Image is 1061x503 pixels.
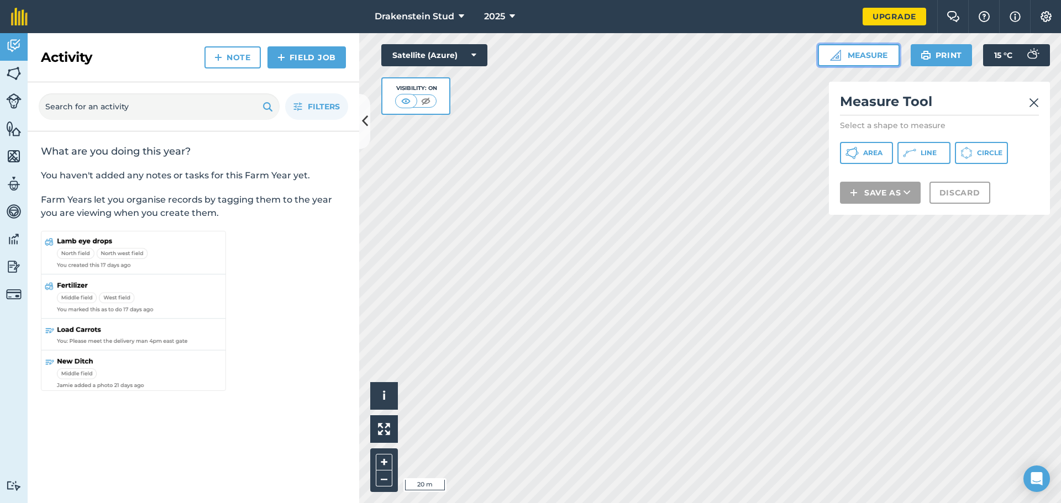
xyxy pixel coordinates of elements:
[378,423,390,435] img: Four arrows, one pointing top left, one top right, one bottom right and the last bottom left
[484,10,505,23] span: 2025
[204,46,261,68] a: Note
[897,142,950,164] button: Line
[277,51,285,64] img: svg+xml;base64,PHN2ZyB4bWxucz0iaHR0cDovL3d3dy53My5vcmcvMjAwMC9zdmciIHdpZHRoPSIxNCIgaGVpZ2h0PSIyNC...
[41,49,92,66] h2: Activity
[978,11,991,22] img: A question mark icon
[285,93,348,120] button: Filters
[947,11,960,22] img: Two speech bubbles overlapping with the left bubble in the forefront
[214,51,222,64] img: svg+xml;base64,PHN2ZyB4bWxucz0iaHR0cDovL3d3dy53My5vcmcvMjAwMC9zdmciIHdpZHRoPSIxNCIgaGVpZ2h0PSIyNC...
[818,44,900,66] button: Measure
[1039,11,1053,22] img: A cog icon
[840,120,1039,131] p: Select a shape to measure
[6,258,22,275] img: svg+xml;base64,PD94bWwgdmVyc2lvbj0iMS4wIiBlbmNvZGluZz0idXRmLTgiPz4KPCEtLSBHZW5lcmF0b3I6IEFkb2JlIE...
[381,44,487,66] button: Satellite (Azure)
[1023,465,1050,492] div: Open Intercom Messenger
[1029,96,1039,109] img: svg+xml;base64,PHN2ZyB4bWxucz0iaHR0cDovL3d3dy53My5vcmcvMjAwMC9zdmciIHdpZHRoPSIyMiIgaGVpZ2h0PSIzMC...
[840,182,921,204] button: Save as
[840,93,1039,115] h2: Measure Tool
[395,84,437,93] div: Visibility: On
[11,8,28,25] img: fieldmargin Logo
[994,44,1012,66] span: 15 ° C
[262,100,273,113] img: svg+xml;base64,PHN2ZyB4bWxucz0iaHR0cDovL3d3dy53My5vcmcvMjAwMC9zdmciIHdpZHRoPSIxOSIgaGVpZ2h0PSIyNC...
[6,65,22,82] img: svg+xml;base64,PHN2ZyB4bWxucz0iaHR0cDovL3d3dy53My5vcmcvMjAwMC9zdmciIHdpZHRoPSI1NiIgaGVpZ2h0PSI2MC...
[41,169,346,182] p: You haven't added any notes or tasks for this Farm Year yet.
[955,142,1008,164] button: Circle
[6,203,22,220] img: svg+xml;base64,PD94bWwgdmVyc2lvbj0iMS4wIiBlbmNvZGluZz0idXRmLTgiPz4KPCEtLSBHZW5lcmF0b3I6IEFkb2JlIE...
[376,470,392,486] button: –
[376,454,392,470] button: +
[840,142,893,164] button: Area
[863,8,926,25] a: Upgrade
[911,44,973,66] button: Print
[983,44,1050,66] button: 15 °C
[6,120,22,137] img: svg+xml;base64,PHN2ZyB4bWxucz0iaHR0cDovL3d3dy53My5vcmcvMjAwMC9zdmciIHdpZHRoPSI1NiIgaGVpZ2h0PSI2MC...
[267,46,346,68] a: Field Job
[6,93,22,109] img: svg+xml;base64,PD94bWwgdmVyc2lvbj0iMS4wIiBlbmNvZGluZz0idXRmLTgiPz4KPCEtLSBHZW5lcmF0b3I6IEFkb2JlIE...
[308,100,340,113] span: Filters
[382,389,386,403] span: i
[375,10,454,23] span: Drakenstein Stud
[41,193,346,220] p: Farm Years let you organise records by tagging them to the year you are viewing when you create t...
[6,287,22,302] img: svg+xml;base64,PD94bWwgdmVyc2lvbj0iMS4wIiBlbmNvZGluZz0idXRmLTgiPz4KPCEtLSBHZW5lcmF0b3I6IEFkb2JlIE...
[39,93,280,120] input: Search for an activity
[850,186,858,199] img: svg+xml;base64,PHN2ZyB4bWxucz0iaHR0cDovL3d3dy53My5vcmcvMjAwMC9zdmciIHdpZHRoPSIxNCIgaGVpZ2h0PSIyNC...
[6,231,22,247] img: svg+xml;base64,PD94bWwgdmVyc2lvbj0iMS4wIiBlbmNvZGluZz0idXRmLTgiPz4KPCEtLSBHZW5lcmF0b3I6IEFkb2JlIE...
[921,49,931,62] img: svg+xml;base64,PHN2ZyB4bWxucz0iaHR0cDovL3d3dy53My5vcmcvMjAwMC9zdmciIHdpZHRoPSIxOSIgaGVpZ2h0PSIyNC...
[6,176,22,192] img: svg+xml;base64,PD94bWwgdmVyc2lvbj0iMS4wIiBlbmNvZGluZz0idXRmLTgiPz4KPCEtLSBHZW5lcmF0b3I6IEFkb2JlIE...
[6,148,22,165] img: svg+xml;base64,PHN2ZyB4bWxucz0iaHR0cDovL3d3dy53My5vcmcvMjAwMC9zdmciIHdpZHRoPSI1NiIgaGVpZ2h0PSI2MC...
[6,38,22,54] img: svg+xml;base64,PD94bWwgdmVyc2lvbj0iMS4wIiBlbmNvZGluZz0idXRmLTgiPz4KPCEtLSBHZW5lcmF0b3I6IEFkb2JlIE...
[977,149,1002,157] span: Circle
[399,96,413,107] img: svg+xml;base64,PHN2ZyB4bWxucz0iaHR0cDovL3d3dy53My5vcmcvMjAwMC9zdmciIHdpZHRoPSI1MCIgaGVpZ2h0PSI0MC...
[929,182,990,204] button: Discard
[863,149,883,157] span: Area
[370,382,398,410] button: i
[41,145,346,158] h2: What are you doing this year?
[6,480,22,491] img: svg+xml;base64,PD94bWwgdmVyc2lvbj0iMS4wIiBlbmNvZGluZz0idXRmLTgiPz4KPCEtLSBHZW5lcmF0b3I6IEFkb2JlIE...
[1010,10,1021,23] img: svg+xml;base64,PHN2ZyB4bWxucz0iaHR0cDovL3d3dy53My5vcmcvMjAwMC9zdmciIHdpZHRoPSIxNyIgaGVpZ2h0PSIxNy...
[1021,44,1043,66] img: svg+xml;base64,PD94bWwgdmVyc2lvbj0iMS4wIiBlbmNvZGluZz0idXRmLTgiPz4KPCEtLSBHZW5lcmF0b3I6IEFkb2JlIE...
[830,50,841,61] img: Ruler icon
[419,96,433,107] img: svg+xml;base64,PHN2ZyB4bWxucz0iaHR0cDovL3d3dy53My5vcmcvMjAwMC9zdmciIHdpZHRoPSI1MCIgaGVpZ2h0PSI0MC...
[921,149,937,157] span: Line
